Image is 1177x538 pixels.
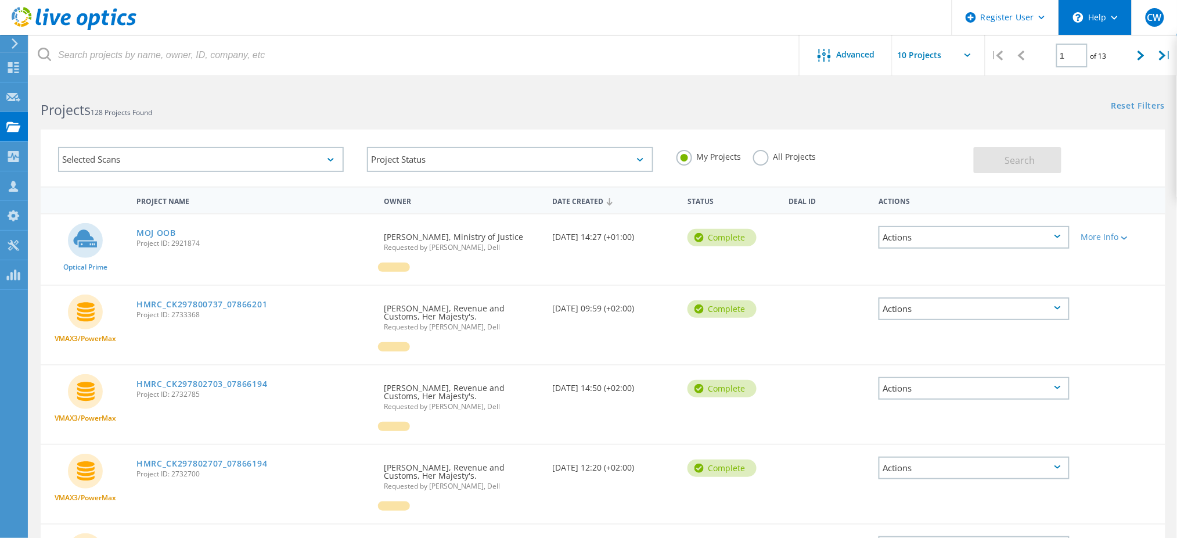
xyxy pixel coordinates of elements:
[1005,154,1035,167] span: Search
[91,107,152,117] span: 128 Projects Found
[837,51,875,59] span: Advanced
[873,189,1075,211] div: Actions
[55,335,116,342] span: VMAX3/PowerMax
[136,300,268,309] a: HMRC_CK297800737_07866201
[384,244,541,251] span: Requested by [PERSON_NAME], Dell
[688,460,757,477] div: Complete
[29,35,800,76] input: Search projects by name, owner, ID, company, etc
[378,445,547,501] div: [PERSON_NAME], Revenue and Customs, Her Majesty's.
[547,286,682,324] div: [DATE] 09:59 (+02:00)
[12,24,136,33] a: Live Optics Dashboard
[384,483,541,490] span: Requested by [PERSON_NAME], Dell
[41,101,91,119] b: Projects
[547,189,682,211] div: Date Created
[136,311,372,318] span: Project ID: 2733368
[367,147,653,172] div: Project Status
[378,214,547,263] div: [PERSON_NAME], Ministry of Justice
[136,380,268,388] a: HMRC_CK297802703_07866194
[136,240,372,247] span: Project ID: 2921874
[136,229,176,237] a: MOJ OOB
[384,403,541,410] span: Requested by [PERSON_NAME], Dell
[131,189,378,211] div: Project Name
[985,35,1009,76] div: |
[1147,13,1162,22] span: CW
[378,189,547,211] div: Owner
[879,297,1070,320] div: Actions
[783,189,873,211] div: Deal Id
[753,150,816,161] label: All Projects
[136,460,268,468] a: HMRC_CK297802707_07866194
[1081,233,1160,241] div: More Info
[879,377,1070,400] div: Actions
[55,494,116,501] span: VMAX3/PowerMax
[384,324,541,331] span: Requested by [PERSON_NAME], Dell
[1153,35,1177,76] div: |
[682,189,783,211] div: Status
[58,147,344,172] div: Selected Scans
[378,365,547,422] div: [PERSON_NAME], Revenue and Customs, Her Majesty's.
[378,286,547,342] div: [PERSON_NAME], Revenue and Customs, Her Majesty's.
[547,365,682,404] div: [DATE] 14:50 (+02:00)
[879,226,1070,249] div: Actions
[688,229,757,246] div: Complete
[974,147,1061,173] button: Search
[688,300,757,318] div: Complete
[676,150,742,161] label: My Projects
[1073,12,1084,23] svg: \n
[1111,102,1165,112] a: Reset Filters
[136,391,372,398] span: Project ID: 2732785
[547,214,682,253] div: [DATE] 14:27 (+01:00)
[547,445,682,483] div: [DATE] 12:20 (+02:00)
[136,471,372,478] span: Project ID: 2732700
[1090,51,1107,61] span: of 13
[55,415,116,422] span: VMAX3/PowerMax
[63,264,107,271] span: Optical Prime
[879,457,1070,479] div: Actions
[688,380,757,397] div: Complete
